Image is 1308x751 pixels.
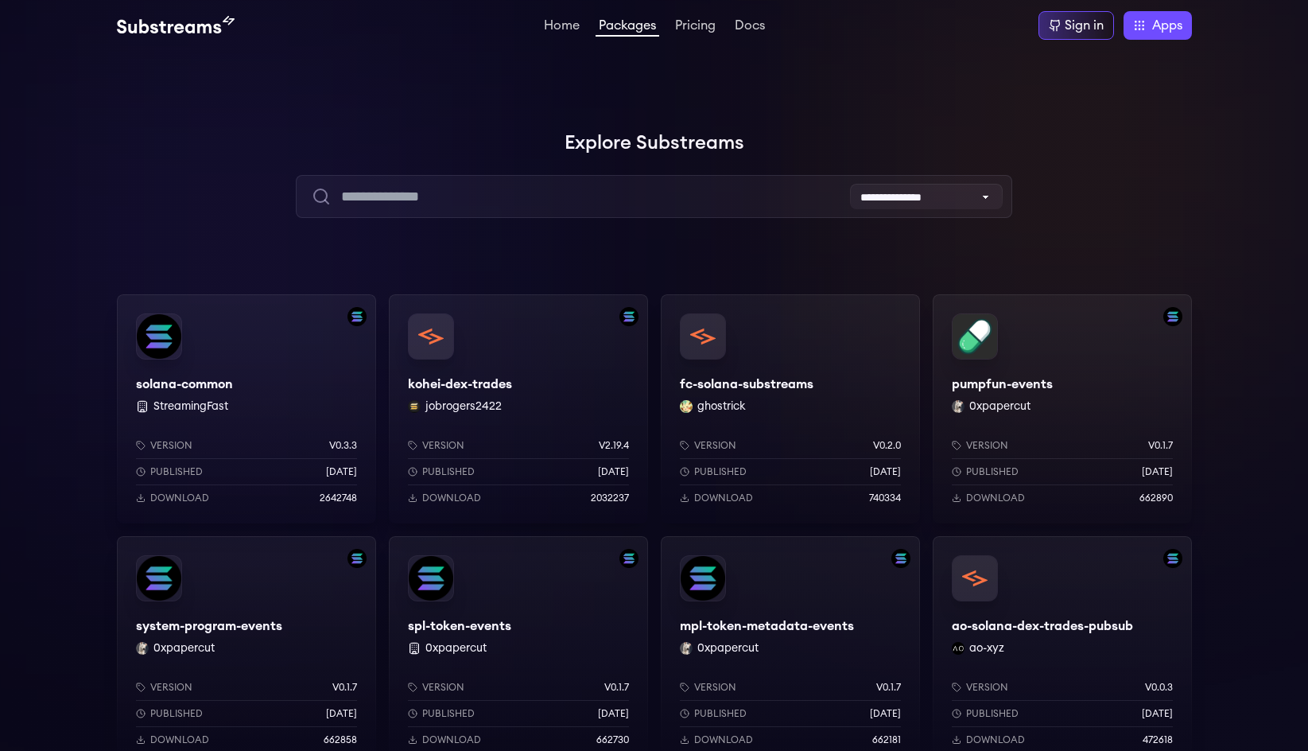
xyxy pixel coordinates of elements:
[1038,11,1114,40] a: Sign in
[1148,439,1173,452] p: v0.1.7
[694,681,736,694] p: Version
[966,681,1008,694] p: Version
[694,733,753,746] p: Download
[332,681,357,694] p: v0.1.7
[1142,707,1173,720] p: [DATE]
[599,439,629,452] p: v2.19.4
[153,640,215,656] button: 0xpapercut
[150,492,209,504] p: Download
[591,492,629,504] p: 2032237
[694,439,736,452] p: Version
[619,307,638,326] img: Filter by solana network
[1143,733,1173,746] p: 472618
[1065,16,1104,35] div: Sign in
[150,733,209,746] p: Download
[347,549,367,568] img: Filter by solana network
[425,399,502,414] button: jobrogers2422
[869,492,901,504] p: 740334
[873,439,901,452] p: v0.2.0
[872,733,901,746] p: 662181
[661,294,920,523] a: fc-solana-substreamsfc-solana-substreamsghostrick ghostrickVersionv0.2.0Published[DATE]Download74...
[966,439,1008,452] p: Version
[619,549,638,568] img: Filter by solana network
[596,19,659,37] a: Packages
[422,733,481,746] p: Download
[697,399,746,414] button: ghostrick
[150,439,192,452] p: Version
[1163,307,1182,326] img: Filter by solana network
[422,439,464,452] p: Version
[150,465,203,478] p: Published
[604,681,629,694] p: v0.1.7
[694,465,747,478] p: Published
[425,640,487,656] button: 0xpapercut
[150,707,203,720] p: Published
[389,294,648,523] a: Filter by solana networkkohei-dex-tradeskohei-dex-tradesjobrogers2422 jobrogers2422Versionv2.19.4...
[422,681,464,694] p: Version
[966,733,1025,746] p: Download
[329,439,357,452] p: v0.3.3
[324,733,357,746] p: 662858
[117,294,376,523] a: Filter by solana networksolana-commonsolana-common StreamingFastVersionv0.3.3Published[DATE]Downl...
[1152,16,1182,35] span: Apps
[153,399,228,414] button: StreamingFast
[694,707,747,720] p: Published
[422,707,475,720] p: Published
[117,16,235,35] img: Substream's logo
[422,492,481,504] p: Download
[870,465,901,478] p: [DATE]
[672,19,719,35] a: Pricing
[598,707,629,720] p: [DATE]
[326,465,357,478] p: [DATE]
[347,307,367,326] img: Filter by solana network
[1139,492,1173,504] p: 662890
[876,681,901,694] p: v0.1.7
[326,707,357,720] p: [DATE]
[697,640,759,656] button: 0xpapercut
[966,707,1019,720] p: Published
[1145,681,1173,694] p: v0.0.3
[1142,465,1173,478] p: [DATE]
[694,492,753,504] p: Download
[1163,549,1182,568] img: Filter by solana network
[966,492,1025,504] p: Download
[117,127,1192,159] h1: Explore Substreams
[870,707,901,720] p: [DATE]
[596,733,629,746] p: 662730
[732,19,768,35] a: Docs
[966,465,1019,478] p: Published
[969,399,1030,414] button: 0xpapercut
[933,294,1192,523] a: Filter by solana networkpumpfun-eventspumpfun-events0xpapercut 0xpapercutVersionv0.1.7Published[D...
[891,549,910,568] img: Filter by solana network
[541,19,583,35] a: Home
[598,465,629,478] p: [DATE]
[422,465,475,478] p: Published
[969,640,1004,656] button: ao-xyz
[320,492,357,504] p: 2642748
[150,681,192,694] p: Version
